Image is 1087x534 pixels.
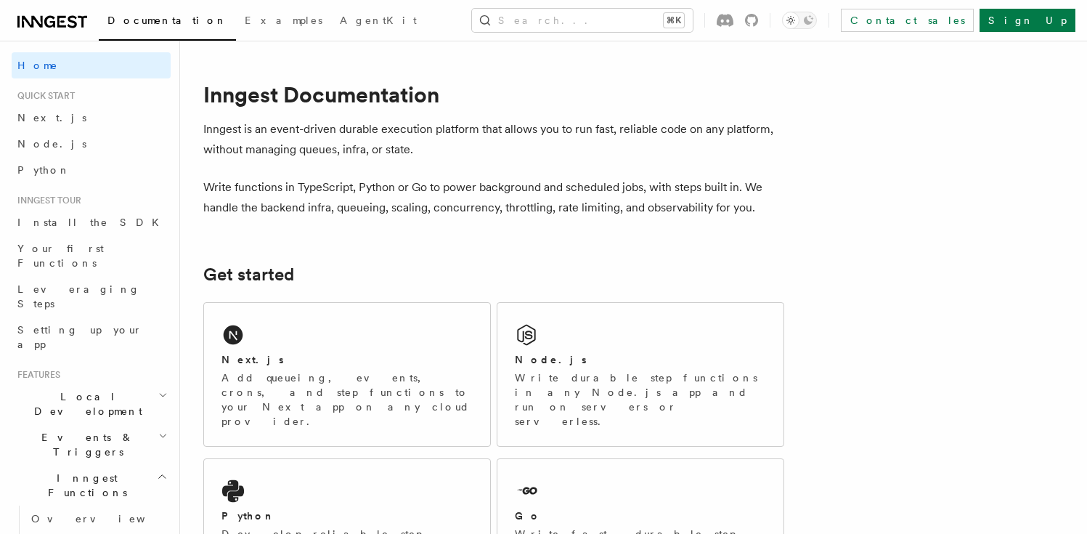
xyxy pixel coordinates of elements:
a: Your first Functions [12,235,171,276]
p: Write durable step functions in any Node.js app and run on servers or serverless. [515,371,766,429]
a: Get started [203,264,294,285]
h2: Next.js [221,352,284,367]
span: Node.js [17,138,86,150]
span: Local Development [12,389,158,418]
a: Node.js [12,131,171,157]
button: Local Development [12,384,171,424]
a: Examples [236,4,331,39]
p: Add queueing, events, crons, and step functions to your Next app on any cloud provider. [221,371,473,429]
span: Setting up your app [17,324,142,350]
span: AgentKit [340,15,417,26]
span: Documentation [107,15,227,26]
a: AgentKit [331,4,426,39]
a: Setting up your app [12,317,171,357]
a: Next.jsAdd queueing, events, crons, and step functions to your Next app on any cloud provider. [203,302,491,447]
span: Leveraging Steps [17,283,140,310]
span: Features [12,369,60,381]
span: Home [17,58,58,73]
span: Python [17,164,70,176]
h2: Python [221,509,275,523]
h1: Inngest Documentation [203,81,784,108]
span: Inngest tour [12,195,81,206]
h2: Go [515,509,541,523]
a: Python [12,157,171,183]
a: Overview [25,506,171,532]
span: Your first Functions [17,243,104,269]
span: Install the SDK [17,217,168,228]
span: Examples [245,15,322,26]
a: Documentation [99,4,236,41]
a: Leveraging Steps [12,276,171,317]
a: Contact sales [841,9,974,32]
a: Node.jsWrite durable step functions in any Node.js app and run on servers or serverless. [497,302,784,447]
span: Quick start [12,90,75,102]
h2: Node.js [515,352,587,367]
a: Sign Up [980,9,1075,32]
kbd: ⌘K [664,13,684,28]
a: Install the SDK [12,209,171,235]
p: Write functions in TypeScript, Python or Go to power background and scheduled jobs, with steps bu... [203,177,784,218]
a: Home [12,52,171,78]
span: Inngest Functions [12,471,157,500]
span: Next.js [17,112,86,124]
p: Inngest is an event-driven durable execution platform that allows you to run fast, reliable code ... [203,119,784,160]
button: Events & Triggers [12,424,171,465]
span: Events & Triggers [12,430,158,459]
button: Inngest Functions [12,465,171,506]
a: Next.js [12,105,171,131]
button: Toggle dark mode [782,12,817,29]
button: Search...⌘K [472,9,693,32]
span: Overview [31,513,181,525]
